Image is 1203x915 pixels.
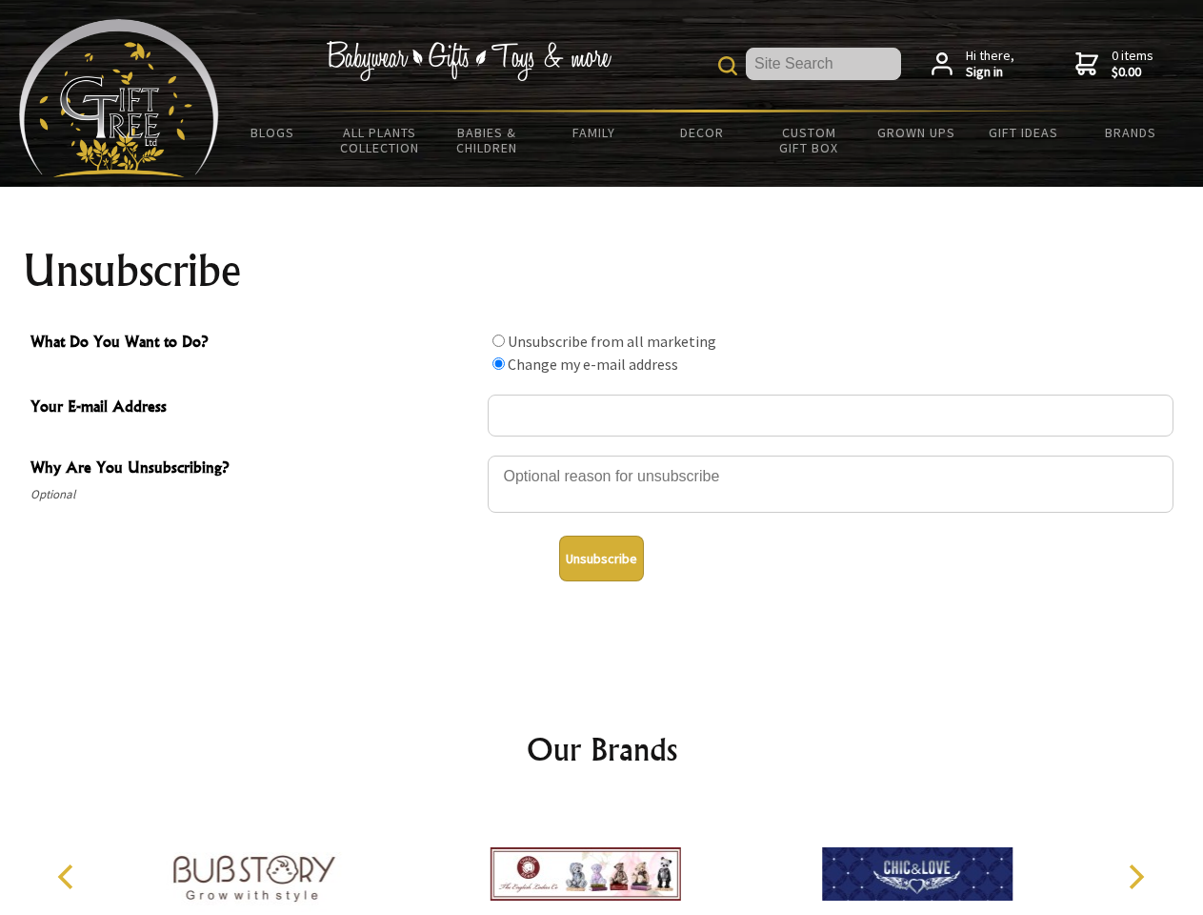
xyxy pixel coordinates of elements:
button: Unsubscribe [559,536,644,581]
a: Gift Ideas [970,112,1077,152]
a: 0 items$0.00 [1075,48,1153,81]
input: What Do You Want to Do? [492,335,505,347]
strong: Sign in [966,64,1014,81]
label: Change my e-mail address [508,355,678,374]
button: Next [1114,856,1156,898]
button: Previous [48,856,90,898]
a: Decor [648,112,755,152]
img: Babywear - Gifts - Toys & more [326,41,612,81]
img: Babyware - Gifts - Toys and more... [19,19,219,177]
a: Brands [1077,112,1185,152]
a: Hi there,Sign in [932,48,1014,81]
label: Unsubscribe from all marketing [508,332,716,351]
a: Family [541,112,649,152]
a: Babies & Children [433,112,541,168]
span: 0 items [1112,47,1153,81]
span: Optional [30,483,478,506]
a: Custom Gift Box [755,112,863,168]
input: Your E-mail Address [488,395,1173,437]
input: Site Search [746,48,901,80]
a: BLOGS [219,112,327,152]
h1: Unsubscribe [23,248,1181,294]
a: Grown Ups [862,112,970,152]
input: What Do You Want to Do? [492,357,505,370]
a: All Plants Collection [327,112,434,168]
span: Why Are You Unsubscribing? [30,456,478,483]
img: product search [718,56,737,75]
span: What Do You Want to Do? [30,330,478,357]
strong: $0.00 [1112,64,1153,81]
span: Your E-mail Address [30,395,478,422]
h2: Our Brands [38,726,1166,772]
textarea: Why Are You Unsubscribing? [488,456,1173,513]
span: Hi there, [966,48,1014,81]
